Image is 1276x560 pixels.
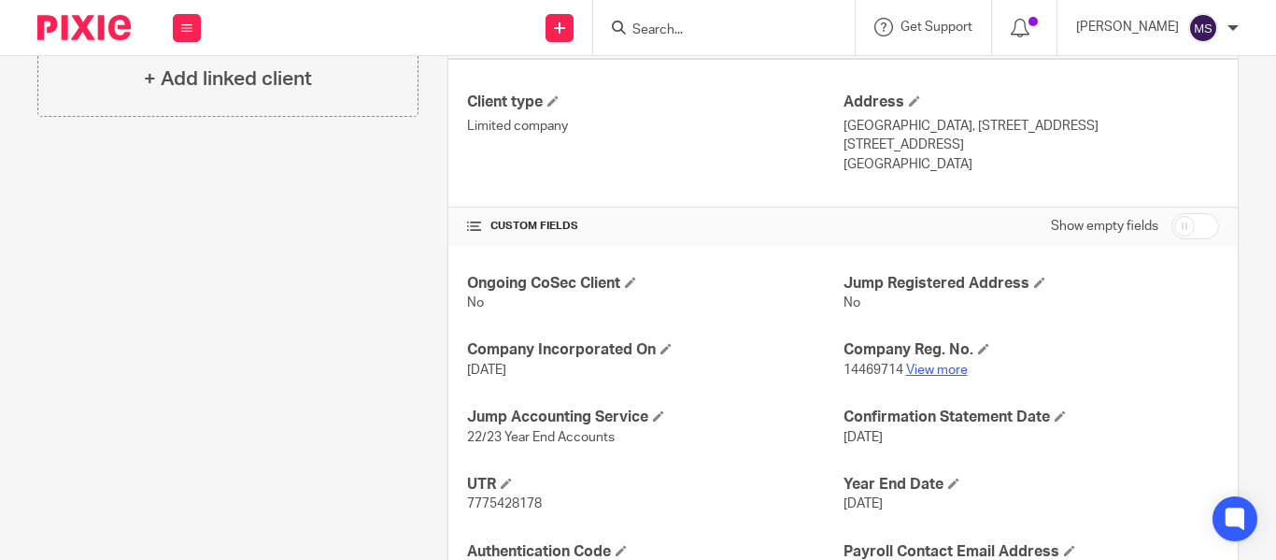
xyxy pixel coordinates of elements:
p: [GEOGRAPHIC_DATA], [STREET_ADDRESS] [844,117,1219,136]
span: Get Support [900,21,972,34]
h4: Company Reg. No. [844,340,1219,360]
p: [STREET_ADDRESS] [844,136,1219,154]
a: View more [906,364,968,377]
img: svg%3E [1188,13,1218,43]
p: [PERSON_NAME] [1076,18,1179,36]
h4: CUSTOM FIELDS [467,219,843,234]
span: No [844,296,860,309]
h4: Jump Accounting Service [467,408,843,427]
h4: Client type [467,93,843,112]
h4: Jump Registered Address [844,274,1219,294]
img: Pixie [37,15,131,40]
h4: + Add linked client [144,65,312,93]
h4: Ongoing CoSec Client [467,274,843,294]
p: Limited company [467,117,843,136]
span: [DATE] [844,497,883,510]
h4: UTR [467,475,843,495]
input: Search [631,22,799,39]
h4: Confirmation Statement Date [844,408,1219,427]
h4: Company Incorporated On [467,340,843,360]
p: [GEOGRAPHIC_DATA] [844,155,1219,174]
span: No [467,296,484,309]
span: 7775428178 [467,497,542,510]
span: [DATE] [467,364,506,377]
h4: Year End Date [844,475,1219,495]
span: 14469714 [844,364,903,377]
span: [DATE] [844,431,883,444]
h4: Address [844,93,1219,112]
label: Show empty fields [1051,217,1158,236]
span: 22/23 Year End Accounts [467,431,615,444]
